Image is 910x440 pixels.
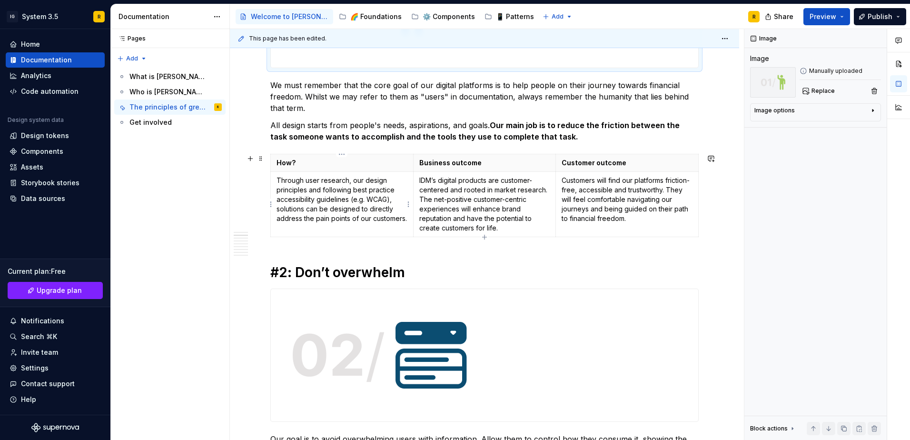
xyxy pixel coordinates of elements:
[114,35,146,42] div: Pages
[6,191,105,206] a: Data sources
[251,12,329,21] div: Welcome to [PERSON_NAME]
[6,128,105,143] a: Design tokens
[419,158,550,168] p: Business outcome
[8,116,64,124] div: Design system data
[868,12,892,21] span: Publish
[6,313,105,329] button: Notifications
[6,392,105,407] button: Help
[114,69,226,130] div: Page tree
[750,422,796,435] div: Block actions
[562,176,692,223] p: Customers will find our platforms friction-free, accessible and trustworthy. They will feel comfo...
[119,12,208,21] div: Documentation
[217,102,219,112] div: R
[21,363,49,373] div: Settings
[496,12,534,21] div: 📱 Patterns
[249,35,326,42] span: This page has been edited.
[803,8,850,25] button: Preview
[21,131,69,140] div: Design tokens
[754,107,795,114] div: Image options
[21,332,57,341] div: Search ⌘K
[126,55,138,62] span: Add
[407,9,479,24] a: ⚙️ Components
[21,147,63,156] div: Components
[774,12,793,21] span: Share
[6,345,105,360] a: Invite team
[760,8,800,25] button: Share
[270,80,699,114] p: We must remember that the core goal of our digital platforms is to help people on their journey t...
[22,12,58,21] div: System 3.5
[800,84,839,98] button: Replace
[8,282,103,299] button: Upgrade plan
[236,7,538,26] div: Page tree
[236,9,333,24] a: Welcome to [PERSON_NAME]
[2,6,109,27] button: IGSystem 3.5R
[854,8,906,25] button: Publish
[129,72,208,81] div: What is [PERSON_NAME]?
[6,84,105,99] a: Code automation
[6,160,105,175] a: Assets
[114,52,150,65] button: Add
[21,316,64,326] div: Notifications
[21,379,75,389] div: Contact support
[562,158,692,168] p: Customer outcome
[6,376,105,391] button: Contact support
[540,10,575,23] button: Add
[750,67,796,98] img: 60d3c285-1a33-4129-9db0-e150fc7608bc.png
[21,87,79,96] div: Code automation
[98,13,101,20] div: R
[114,84,226,100] a: Who is [PERSON_NAME]?
[810,12,836,21] span: Preview
[750,425,788,432] div: Block actions
[37,286,82,295] span: Upgrade plan
[21,162,43,172] div: Assets
[271,289,486,421] img: 75f31b7f-e55e-42ad-8764-b8769b68321a.png
[21,178,79,188] div: Storybook stories
[423,12,475,21] div: ⚙️ Components
[21,395,36,404] div: Help
[129,102,208,112] div: The principles of great design
[6,360,105,376] a: Settings
[8,267,103,276] div: Current plan : Free
[6,175,105,190] a: Storybook stories
[754,107,877,118] button: Image options
[481,9,538,24] a: 📱 Patterns
[335,9,406,24] a: 🌈 Foundations
[21,194,65,203] div: Data sources
[419,176,550,233] p: IDM’s digital products are customer-centered and rooted in market research. The net-positive cust...
[277,158,407,168] p: How?
[350,12,402,21] div: 🌈 Foundations
[21,348,58,357] div: Invite team
[752,13,756,20] div: R
[7,11,18,22] div: IG
[129,87,208,97] div: Who is [PERSON_NAME]?
[21,40,40,49] div: Home
[114,115,226,130] a: Get involved
[6,329,105,344] button: Search ⌘K
[21,71,51,80] div: Analytics
[6,37,105,52] a: Home
[750,54,769,63] div: Image
[6,144,105,159] a: Components
[277,176,407,223] p: Through user research, our design principles and following best practice accessibility guidelines...
[114,69,226,84] a: What is [PERSON_NAME]?
[270,120,699,142] p: All design starts from people's needs, aspirations, and goals.
[6,68,105,83] a: Analytics
[31,423,79,432] svg: Supernova Logo
[21,55,72,65] div: Documentation
[6,52,105,68] a: Documentation
[811,87,835,95] span: Replace
[270,264,699,281] h1: #2: Don’t overwhelm
[114,100,226,115] a: The principles of great designR
[552,13,564,20] span: Add
[800,67,881,75] div: Manually uploaded
[129,118,172,127] div: Get involved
